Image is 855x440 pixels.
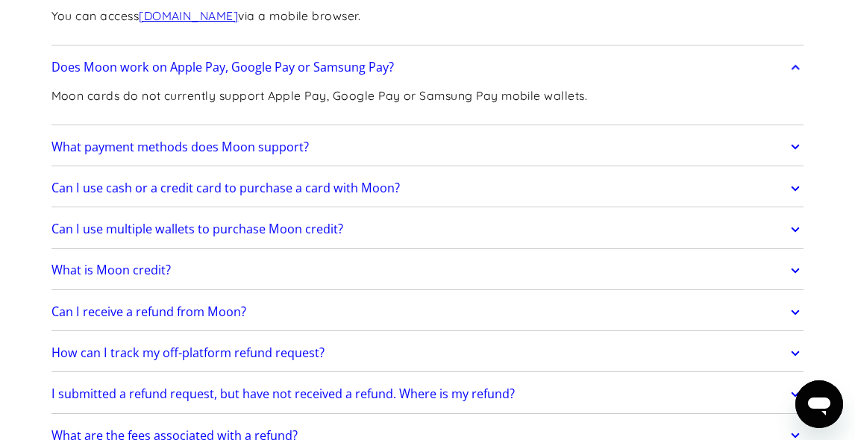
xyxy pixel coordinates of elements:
[51,297,804,327] a: Can I receive a refund from Moon?
[51,52,804,82] a: Does Moon work on Apple Pay, Google Pay or Samsung Pay?
[795,380,843,428] iframe: Button to launch messaging window
[51,132,804,162] a: What payment methods does Moon support?
[51,222,343,236] h2: Can I use multiple wallets to purchase Moon credit?
[51,181,400,195] h2: Can I use cash or a credit card to purchase a card with Moon?
[51,87,588,105] p: Moon cards do not currently support Apple Pay, Google Pay or Samsung Pay mobile wallets.
[51,305,246,319] h2: Can I receive a refund from Moon?
[51,346,325,360] h2: How can I track my off-platform refund request?
[51,173,804,203] a: Can I use cash or a credit card to purchase a card with Moon?
[51,60,394,75] h2: Does Moon work on Apple Pay, Google Pay or Samsung Pay?
[51,387,515,401] h2: I submitted a refund request, but have not received a refund. Where is my refund?
[51,140,309,154] h2: What payment methods does Moon support?
[51,215,804,245] a: Can I use multiple wallets to purchase Moon credit?
[51,263,171,277] h2: What is Moon credit?
[51,339,804,368] a: How can I track my off-platform refund request?
[51,380,804,409] a: I submitted a refund request, but have not received a refund. Where is my refund?
[51,256,804,286] a: What is Moon credit?
[51,7,361,25] p: You can access via a mobile browser.
[139,8,238,23] a: [DOMAIN_NAME]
